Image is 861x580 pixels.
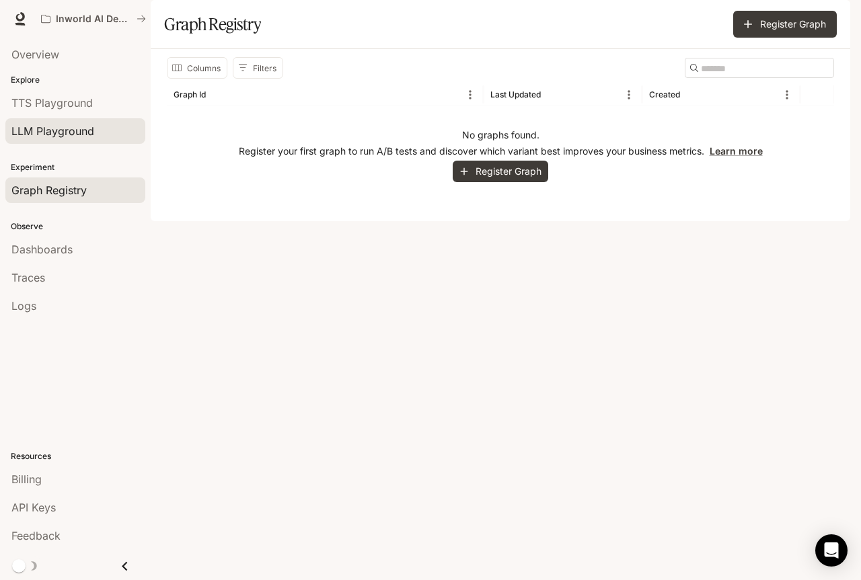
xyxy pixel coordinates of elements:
button: All workspaces [35,5,152,32]
div: Graph Id [174,89,206,99]
div: Open Intercom Messenger [815,534,848,567]
button: Sort [207,85,227,105]
button: Register Graph [733,11,837,38]
a: Learn more [710,145,763,157]
button: Sort [681,85,702,105]
div: Search [685,58,834,78]
p: No graphs found. [462,128,539,142]
button: Menu [460,85,480,105]
button: Register Graph [453,161,548,183]
button: Select columns [167,57,227,79]
p: Register your first graph to run A/B tests and discover which variant best improves your business... [239,144,763,158]
button: Menu [619,85,639,105]
p: Inworld AI Demos [56,13,131,25]
div: Last Updated [490,89,541,99]
button: Show filters [233,57,283,79]
button: Sort [542,85,562,105]
h1: Graph Registry [164,11,261,38]
button: Menu [777,85,797,105]
div: Created [649,89,680,99]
